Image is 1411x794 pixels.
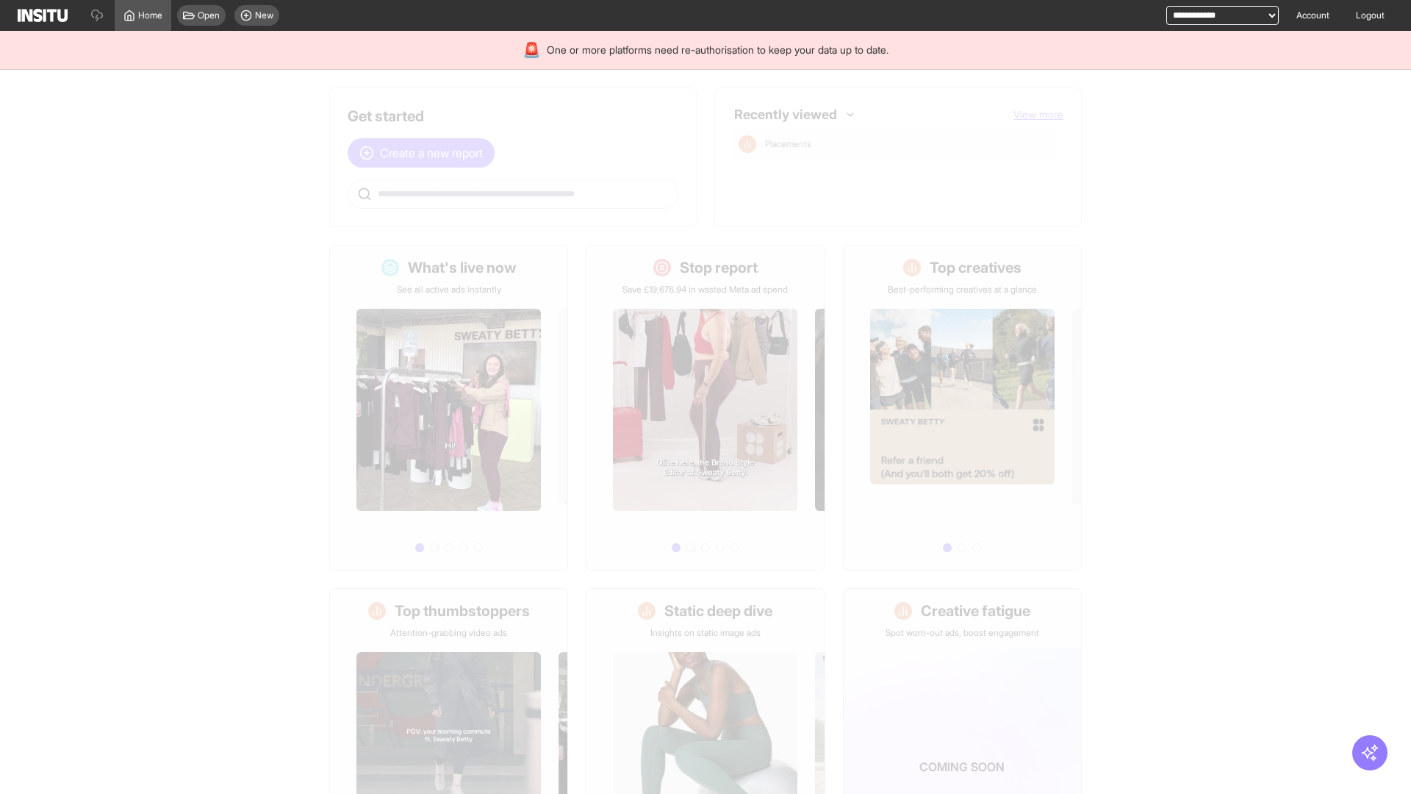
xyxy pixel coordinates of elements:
[18,9,68,22] img: Logo
[547,43,888,57] span: One or more platforms need re-authorisation to keep your data up to date.
[198,10,220,21] span: Open
[523,40,541,60] div: 🚨
[255,10,273,21] span: New
[138,10,162,21] span: Home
